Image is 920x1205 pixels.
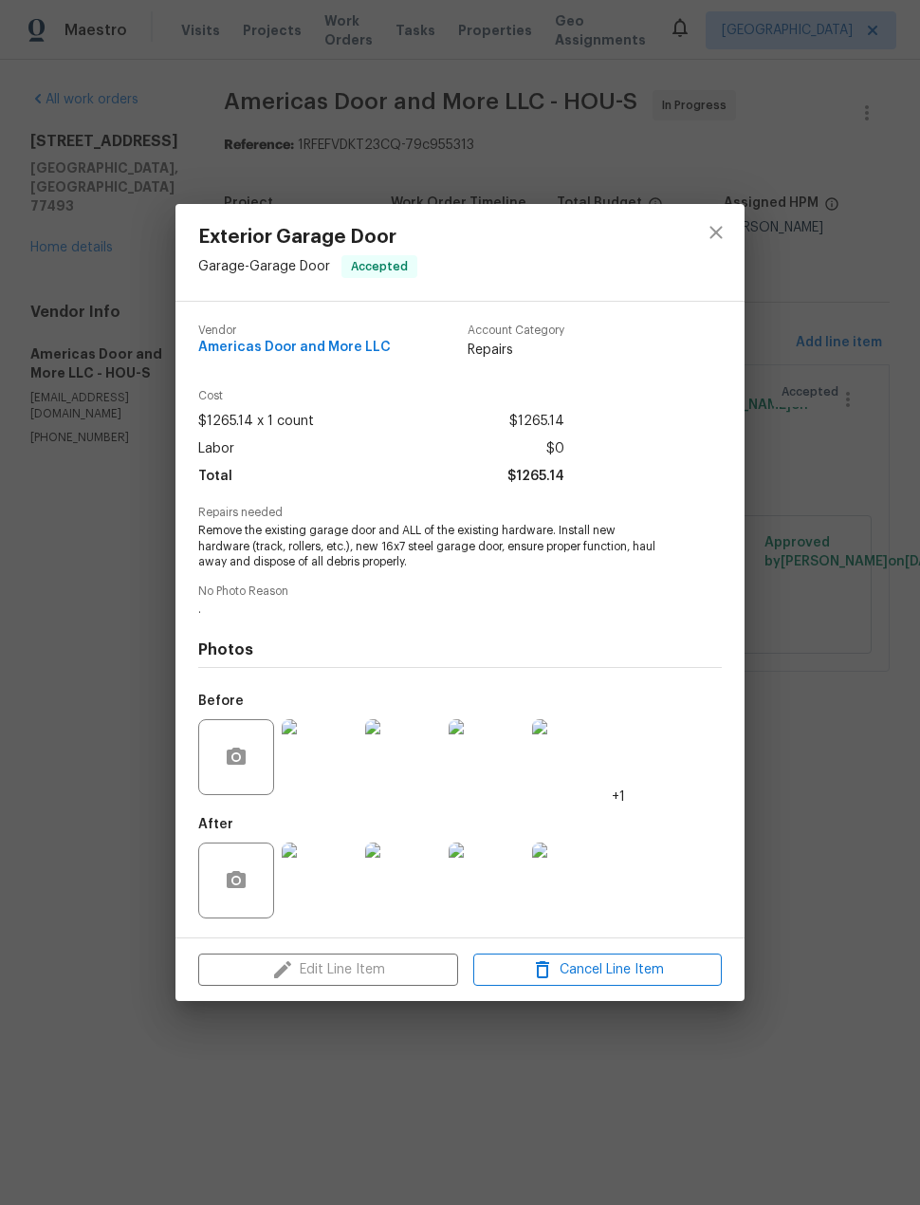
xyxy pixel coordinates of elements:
[198,463,232,491] span: Total
[546,436,564,463] span: $0
[343,257,415,276] span: Accepted
[198,436,234,463] span: Labor
[468,324,564,337] span: Account Category
[509,408,564,436] span: $1265.14
[693,210,739,255] button: close
[198,523,670,570] span: Remove the existing garage door and ALL of the existing hardware. Install new hardware (track, ro...
[468,341,564,360] span: Repairs
[198,602,670,618] span: .
[473,954,722,987] button: Cancel Line Item
[198,341,391,355] span: Americas Door and More LLC
[198,227,417,248] span: Exterior Garage Door
[198,324,391,337] span: Vendor
[507,463,564,491] span: $1265.14
[198,259,330,272] span: Garage - Garage Door
[198,507,722,519] span: Repairs needed
[198,408,314,436] span: $1265.14 x 1 count
[198,818,233,831] h5: After
[198,695,244,708] h5: Before
[198,390,564,402] span: Cost
[612,788,625,806] span: +1
[198,640,722,659] h4: Photos
[479,958,716,982] span: Cancel Line Item
[198,585,722,598] span: No Photo Reason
